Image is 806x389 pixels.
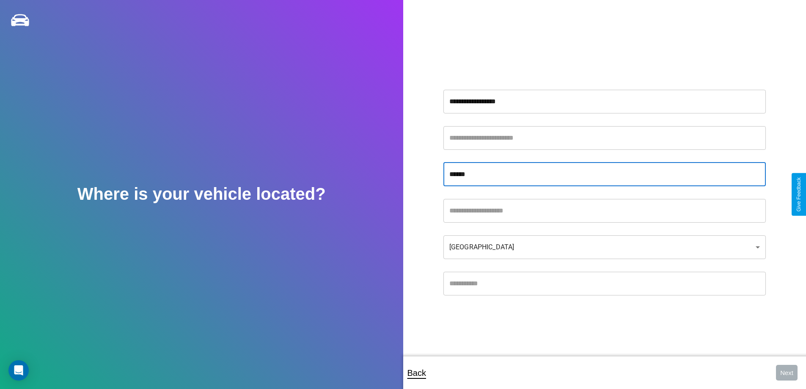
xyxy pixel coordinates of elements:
div: Give Feedback [796,177,802,212]
p: Back [407,365,426,381]
div: [GEOGRAPHIC_DATA] [443,235,766,259]
h2: Where is your vehicle located? [77,185,326,204]
div: Open Intercom Messenger [8,360,29,381]
button: Next [776,365,798,381]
